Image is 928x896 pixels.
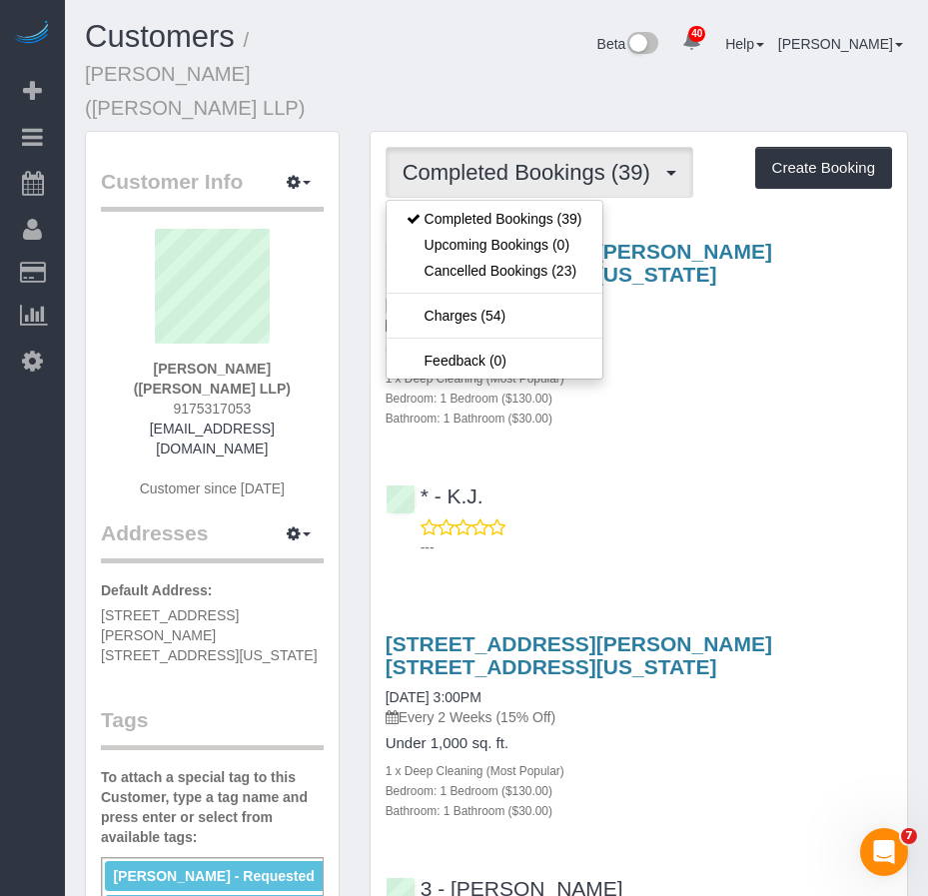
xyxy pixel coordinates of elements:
[387,348,602,374] a: Feedback (0)
[403,160,660,185] span: Completed Bookings (39)
[101,580,213,600] label: Default Address:
[386,804,552,818] small: Bathroom: 1 Bathroom ($30.00)
[134,361,291,397] strong: [PERSON_NAME] ([PERSON_NAME] LLP)
[386,315,892,335] p: Every 2 Weeks (15% Off)
[725,36,764,52] a: Help
[755,147,892,189] button: Create Booking
[387,303,602,329] a: Charges (54)
[386,147,693,198] button: Completed Bookings (39)
[387,206,602,232] a: Completed Bookings (39)
[113,868,314,884] span: [PERSON_NAME] - Requested
[386,764,564,778] small: 1 x Deep Cleaning (Most Popular)
[901,828,917,844] span: 7
[173,401,251,417] span: 9175317053
[688,26,705,42] span: 40
[597,36,659,52] a: Beta
[386,412,552,426] small: Bathroom: 1 Bathroom ($30.00)
[386,372,564,386] small: 1 x Deep Cleaning (Most Popular)
[101,607,318,663] span: [STREET_ADDRESS][PERSON_NAME] [STREET_ADDRESS][US_STATE]
[85,19,235,54] a: Customers
[387,258,602,284] a: Cancelled Bookings (23)
[625,32,658,58] img: New interface
[386,484,483,507] a: * - K.J.
[386,735,892,752] h4: Under 1,000 sq. ft.
[140,480,285,496] span: Customer since [DATE]
[101,767,324,847] label: To attach a special tag to this Customer, type a tag name and press enter or select from availabl...
[101,167,324,212] legend: Customer Info
[386,343,892,360] h4: Under 1,000 sq. ft.
[386,392,552,406] small: Bedroom: 1 Bedroom ($130.00)
[672,20,711,64] a: 40
[12,20,52,48] img: Automaid Logo
[101,705,324,750] legend: Tags
[778,36,903,52] a: [PERSON_NAME]
[386,784,552,798] small: Bedroom: 1 Bedroom ($130.00)
[386,689,481,705] a: [DATE] 3:00PM
[421,537,892,557] p: ---
[387,232,602,258] a: Upcoming Bookings (0)
[386,632,772,678] a: [STREET_ADDRESS][PERSON_NAME] [STREET_ADDRESS][US_STATE]
[150,421,275,456] a: [EMAIL_ADDRESS][DOMAIN_NAME]
[386,707,892,727] p: Every 2 Weeks (15% Off)
[85,29,306,119] small: / [PERSON_NAME] ([PERSON_NAME] LLP)
[860,828,908,876] iframe: Intercom live chat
